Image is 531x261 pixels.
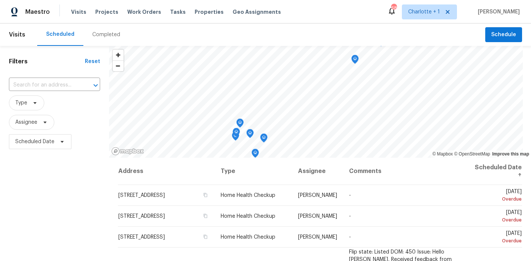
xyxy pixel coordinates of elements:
[233,8,281,16] span: Geo Assignments
[391,4,396,12] div: 68
[260,133,268,145] div: Map marker
[475,8,520,16] span: [PERSON_NAME]
[111,147,144,155] a: Mapbox homepage
[236,119,244,130] div: Map marker
[113,60,124,71] button: Zoom out
[232,132,239,143] div: Map marker
[202,213,209,219] button: Copy Address
[90,80,101,91] button: Open
[202,192,209,198] button: Copy Address
[470,231,522,245] span: [DATE]
[170,9,186,15] span: Tasks
[195,8,224,16] span: Properties
[470,216,522,224] div: Overdue
[349,214,351,219] span: -
[9,79,79,91] input: Search for an address...
[15,119,37,126] span: Assignee
[118,158,215,185] th: Address
[485,27,522,43] button: Schedule
[95,8,118,16] span: Projects
[92,31,120,38] div: Completed
[252,149,259,160] div: Map marker
[246,129,254,141] div: Map marker
[349,193,351,198] span: -
[349,235,351,240] span: -
[118,193,165,198] span: [STREET_ADDRESS]
[113,50,124,60] button: Zoom in
[118,214,165,219] span: [STREET_ADDRESS]
[9,58,85,65] h1: Filters
[464,158,522,185] th: Scheduled Date ↑
[454,151,490,157] a: OpenStreetMap
[408,8,440,16] span: Charlotte + 1
[298,235,337,240] span: [PERSON_NAME]
[109,46,523,158] canvas: Map
[298,193,337,198] span: [PERSON_NAME]
[470,189,522,203] span: [DATE]
[118,235,165,240] span: [STREET_ADDRESS]
[492,151,529,157] a: Improve this map
[470,237,522,245] div: Overdue
[470,195,522,203] div: Overdue
[15,138,54,145] span: Scheduled Date
[233,128,240,139] div: Map marker
[15,99,27,107] span: Type
[127,8,161,16] span: Work Orders
[202,233,209,240] button: Copy Address
[25,8,50,16] span: Maestro
[351,55,359,66] div: Map marker
[85,58,100,65] div: Reset
[298,214,337,219] span: [PERSON_NAME]
[221,214,275,219] span: Home Health Checkup
[113,61,124,71] span: Zoom out
[215,158,292,185] th: Type
[221,193,275,198] span: Home Health Checkup
[221,235,275,240] span: Home Health Checkup
[9,26,25,43] span: Visits
[343,158,464,185] th: Comments
[292,158,343,185] th: Assignee
[71,8,86,16] span: Visits
[432,151,453,157] a: Mapbox
[470,210,522,224] span: [DATE]
[491,30,516,40] span: Schedule
[46,31,74,38] div: Scheduled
